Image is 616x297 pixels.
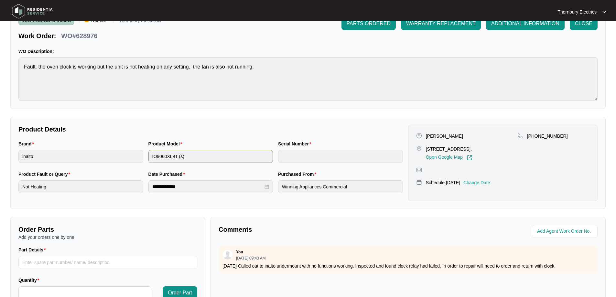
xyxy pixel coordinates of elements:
input: Product Model [148,150,273,163]
p: You [236,249,243,255]
p: Change Date [463,179,490,186]
label: Serial Number [278,141,314,147]
img: user-pin [416,133,422,139]
p: [DATE] 09:43 AM [236,256,266,260]
p: WO Description: [18,48,598,55]
img: map-pin [416,146,422,152]
button: PARTS ORDERED [341,17,396,30]
p: Work Order: [18,31,56,40]
p: Schedule: [DATE] [426,179,460,186]
label: Purchased From [278,171,319,177]
p: Comments [219,225,404,234]
button: ADDITIONAL INFORMATION [486,17,565,30]
p: Thornbury Electrics [557,9,597,15]
p: Add your orders one by one [18,234,197,240]
input: Product Fault or Query [18,180,143,193]
p: [STREET_ADDRESS], [426,146,472,152]
span: WARRANTY REPLACEMENT [406,20,476,27]
img: map-pin [517,133,523,139]
label: Product Model [148,141,185,147]
p: Order Parts [18,225,197,234]
img: map-pin [416,167,422,173]
img: residentia service logo [10,2,55,21]
label: Quantity [18,277,42,283]
span: Order Part [168,289,192,297]
textarea: Fault: the oven clock is working but the unit is not heating on any setting. the fan is also not ... [18,57,598,101]
p: Product Details [18,125,403,134]
p: [PERSON_NAME] [426,133,463,139]
span: CLOSE [575,20,592,27]
input: Serial Number [278,150,403,163]
input: Add Agent Work Order No. [537,228,594,235]
img: user.svg [223,250,232,260]
span: ADDITIONAL INFORMATION [491,20,559,27]
input: Brand [18,150,143,163]
img: Link-External [467,155,472,161]
input: Part Details [18,256,197,269]
label: Date Purchased [148,171,188,177]
button: WARRANTY REPLACEMENT [401,17,481,30]
input: Purchased From [278,180,403,193]
p: [DATE] Called out to inalto undermount with no functions working. Inspected and found clock relay... [222,263,594,269]
label: Product Fault or Query [18,171,73,177]
p: [PHONE_NUMBER] [527,133,568,139]
p: WO#628976 [61,31,97,40]
label: Brand [18,141,37,147]
img: dropdown arrow [602,10,606,14]
input: Date Purchased [152,183,264,190]
button: CLOSE [570,17,598,30]
span: PARTS ORDERED [347,20,391,27]
label: Part Details [18,247,49,253]
a: Open Google Map [426,155,472,161]
img: map-pin [416,179,422,185]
